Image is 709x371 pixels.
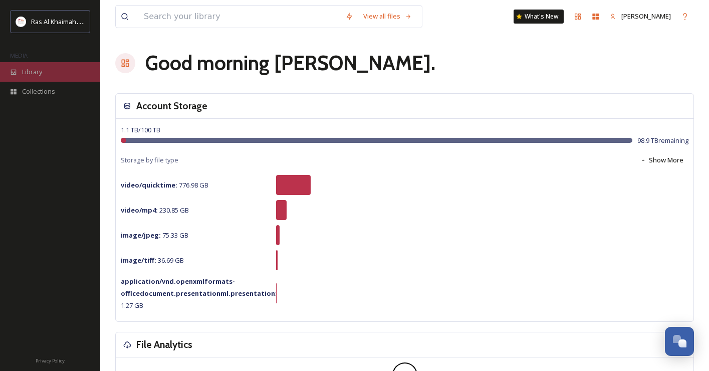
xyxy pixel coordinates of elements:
h3: Account Storage [136,99,207,113]
span: Privacy Policy [36,357,65,364]
strong: video/quicktime : [121,180,177,190]
a: [PERSON_NAME] [605,7,676,26]
span: [PERSON_NAME] [621,12,671,21]
a: Privacy Policy [36,354,65,366]
span: 776.98 GB [121,180,208,190]
a: View all files [358,7,417,26]
span: MEDIA [10,52,28,59]
img: Logo_RAKTDA_RGB-01.png [16,17,26,27]
strong: image/jpeg : [121,231,161,240]
input: Search your library [139,6,340,28]
button: Show More [635,150,688,170]
span: Storage by file type [121,155,178,165]
strong: video/mp4 : [121,206,158,215]
span: 75.33 GB [121,231,188,240]
strong: application/vnd.openxmlformats-officedocument.presentationml.presentation : [121,277,277,298]
span: 1.27 GB [121,277,277,310]
span: 98.9 TB remaining [637,136,688,145]
h3: File Analytics [136,337,192,352]
span: 230.85 GB [121,206,189,215]
span: Library [22,67,42,77]
span: 1.1 TB / 100 TB [121,125,160,134]
span: Ras Al Khaimah Tourism Development Authority [31,17,173,26]
strong: image/tiff : [121,256,156,265]
button: Open Chat [665,327,694,356]
a: What's New [514,10,564,24]
span: Collections [22,87,55,96]
h1: Good morning [PERSON_NAME] . [145,48,435,78]
span: 36.69 GB [121,256,184,265]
